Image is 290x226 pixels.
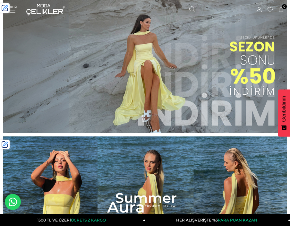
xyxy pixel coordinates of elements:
button: Geribildirim - Show survey [278,90,290,137]
img: logo [26,4,65,15]
span: 0 [282,4,287,9]
a: 1500 TL VE ÜZERİÜCRETSİZ KARGO [0,214,145,226]
span: Geribildirim [281,96,287,122]
span: ÜCRETSİZ KARGO [71,218,106,222]
span: PARA PUAN KAZAN [218,218,257,222]
a: 0 [279,7,284,12]
span: Menü [6,4,17,9]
